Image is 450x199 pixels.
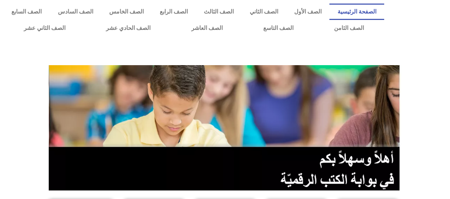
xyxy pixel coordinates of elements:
a: الصف الثاني [242,4,286,20]
a: الصف الثامن [314,20,384,36]
a: الصف التاسع [243,20,314,36]
a: الصف الخامس [101,4,152,20]
a: الصف الحادي عشر [86,20,171,36]
a: الصف الأول [286,4,329,20]
a: الصف السادس [50,4,101,20]
a: الصف الثالث [196,4,242,20]
a: الصف السابع [4,4,50,20]
a: الصف العاشر [171,20,243,36]
a: الصف الرابع [152,4,196,20]
a: الصفحة الرئيسية [329,4,384,20]
a: الصف الثاني عشر [4,20,86,36]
